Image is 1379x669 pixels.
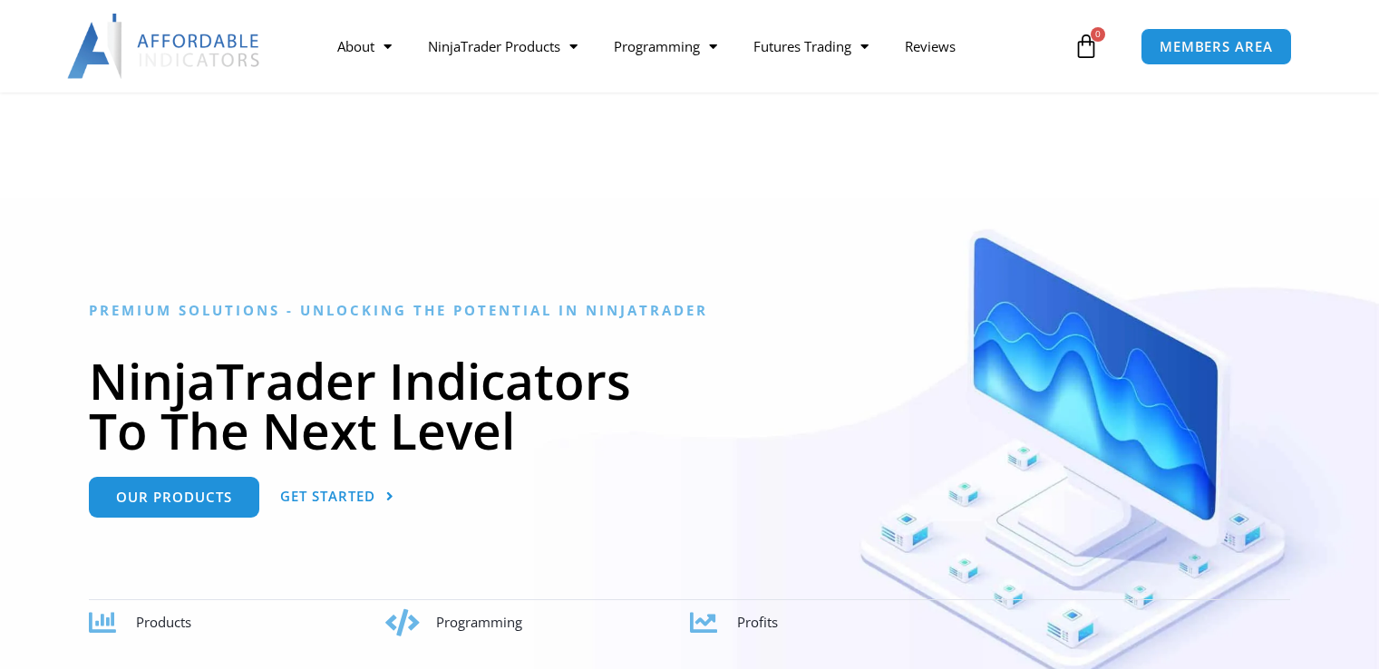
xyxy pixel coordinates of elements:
[89,355,1290,455] h1: NinjaTrader Indicators To The Next Level
[737,613,778,631] span: Profits
[280,490,375,503] span: Get Started
[1160,40,1273,53] span: MEMBERS AREA
[1046,20,1126,73] a: 0
[410,25,596,67] a: NinjaTrader Products
[89,477,259,518] a: Our Products
[1091,27,1105,42] span: 0
[280,477,394,518] a: Get Started
[89,302,1290,319] h6: Premium Solutions - Unlocking the Potential in NinjaTrader
[67,14,262,79] img: LogoAI | Affordable Indicators – NinjaTrader
[136,613,191,631] span: Products
[319,25,410,67] a: About
[436,613,522,631] span: Programming
[596,25,735,67] a: Programming
[319,25,1069,67] nav: Menu
[1141,28,1292,65] a: MEMBERS AREA
[735,25,887,67] a: Futures Trading
[887,25,974,67] a: Reviews
[116,490,232,504] span: Our Products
